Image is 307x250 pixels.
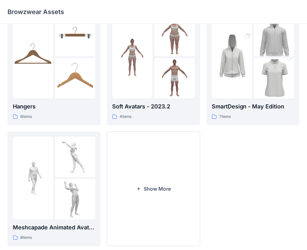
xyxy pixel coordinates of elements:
[154,58,195,98] img: folder 3
[254,6,294,67] img: folder 2
[254,48,294,109] img: folder 3
[20,113,32,120] p: 6 items
[7,7,64,16] p: Browzwear Assets
[55,179,95,219] img: folder 3
[13,223,95,232] p: Meshcapade Animated Avatars
[219,113,231,120] p: 7 items
[212,102,294,111] p: SmartDesign - May Edition
[13,158,53,198] img: folder 1
[13,102,95,111] p: Hangers
[154,16,195,56] img: folder 2
[112,102,195,111] p: Soft Avatars - 2023.2
[55,16,95,56] img: folder 2
[7,132,101,246] a: folder 1folder 2folder 3Meshcapade Animated Avatars8items
[112,37,152,77] img: folder 1
[120,113,131,120] p: 4 items
[55,58,95,98] img: folder 3
[7,11,101,125] a: folder 1folder 2folder 3Hangers6items
[206,11,300,125] a: folder 1folder 2folder 3SmartDesign - May Edition7items
[107,11,200,125] a: folder 1folder 2folder 3Soft Avatars - 2023.24items
[13,37,53,77] img: folder 1
[20,234,32,241] p: 8 items
[107,132,200,246] button: Show More
[212,27,252,87] img: folder 1
[55,137,95,177] img: folder 2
